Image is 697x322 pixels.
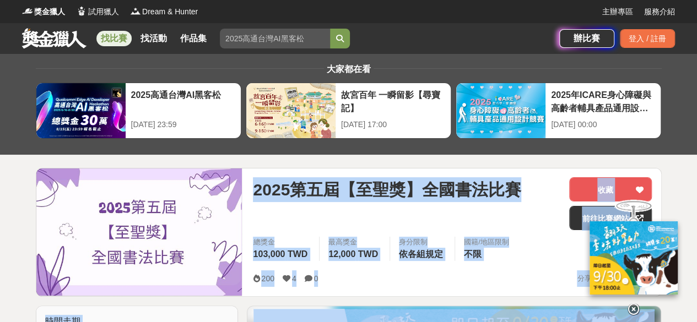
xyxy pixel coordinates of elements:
div: [DATE] 00:00 [551,119,655,130]
span: Dream & Hunter [142,6,198,18]
img: Logo [76,6,87,17]
span: 總獎金 [253,237,310,248]
a: 2025年ICARE身心障礙與高齡者輔具產品通用設計競賽[DATE] 00:00 [456,83,661,139]
span: 依各組規定 [399,249,443,259]
span: 大家都在看 [324,64,374,74]
span: 2025第五屆【至聖獎】全國書法比賽 [253,177,521,202]
div: 故宮百年 一瞬留影【尋寶記】 [341,89,445,113]
span: 0 [314,274,318,283]
span: 103,000 TWD [253,249,307,259]
span: 12,000 TWD [328,249,378,259]
a: LogoDream & Hunter [130,6,198,18]
img: Logo [130,6,141,17]
a: 前往比賽網站 [569,206,652,230]
img: Cover Image [36,168,242,296]
span: 4 [292,274,296,283]
a: 故宮百年 一瞬留影【尋寶記】[DATE] 17:00 [246,83,451,139]
span: 獎金獵人 [34,6,65,18]
a: 主辦專區 [602,6,633,18]
span: 200 [261,274,274,283]
button: 收藏 [569,177,652,201]
span: 不限 [464,249,482,259]
div: 2025年ICARE身心障礙與高齡者輔具產品通用設計競賽 [551,89,655,113]
a: Logo獎金獵人 [22,6,65,18]
a: 辦比賽 [559,29,614,48]
div: 身分限制 [399,237,446,248]
a: Logo試用獵人 [76,6,119,18]
div: 登入 / 註冊 [620,29,675,48]
span: 試用獵人 [88,6,119,18]
img: ff197300-f8ee-455f-a0ae-06a3645bc375.jpg [590,221,678,294]
div: [DATE] 23:59 [131,119,235,130]
span: 最高獎金 [328,237,381,248]
span: 分享至 [577,270,598,287]
a: 找活動 [136,31,171,46]
input: 2025高通台灣AI黑客松 [220,29,330,48]
div: [DATE] 17:00 [341,119,445,130]
a: 作品集 [176,31,211,46]
a: 2025高通台灣AI黑客松[DATE] 23:59 [36,83,241,139]
a: 找比賽 [96,31,132,46]
div: 國籍/地區限制 [464,237,509,248]
div: 2025高通台灣AI黑客松 [131,89,235,113]
img: Logo [22,6,33,17]
a: 服務介紹 [644,6,675,18]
